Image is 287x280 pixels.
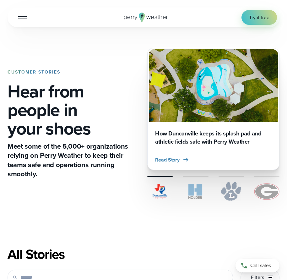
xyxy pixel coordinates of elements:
div: 1 of 4 [147,48,279,170]
span: Read Story [155,156,180,163]
h1: Hear from people in your shoes [8,82,140,138]
a: Duncanville Splash Pad How Duncanville keeps its splash pad and athletic fields safe with Perry W... [147,48,279,170]
img: Holder.svg [183,182,208,201]
h3: How Duncanville keeps its splash pad and athletic fields safe with Perry Weather [155,129,272,146]
div: All Stories [8,246,279,262]
a: Call sales [236,259,279,272]
img: City of Duncanville Logo [147,182,173,201]
span: Call sales [250,262,271,269]
strong: CUSTOMER STORIES [8,69,60,75]
a: Try it free [241,10,277,25]
span: Try it free [249,14,269,21]
div: slideshow [147,48,279,170]
img: Duncanville Splash Pad [149,49,278,122]
p: Meet some of the 5,000+ organizations relying on Perry Weather to keep their teams safe and opera... [8,142,140,179]
button: Read Story [155,156,190,163]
